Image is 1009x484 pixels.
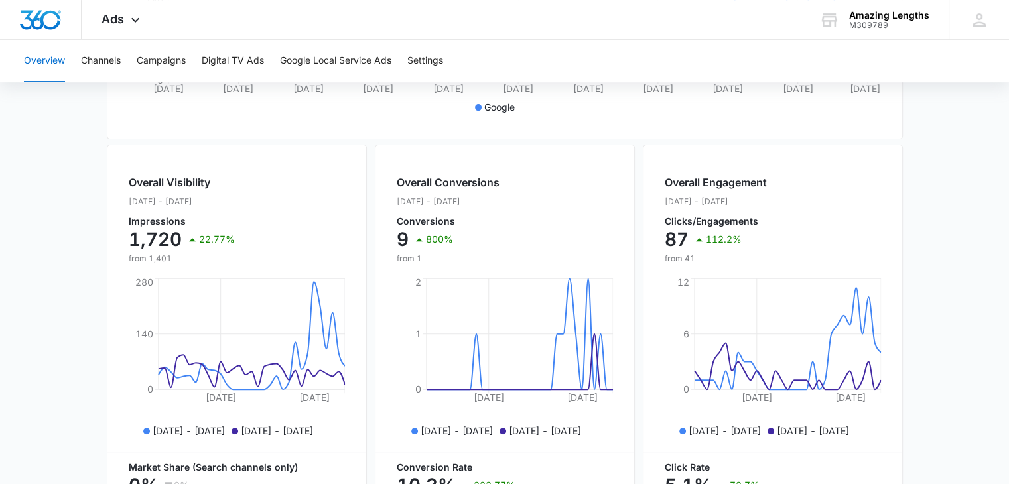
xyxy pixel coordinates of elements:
[473,392,504,403] tspan: [DATE]
[137,40,186,82] button: Campaigns
[397,196,500,208] p: [DATE] - [DATE]
[280,40,391,82] button: Google Local Service Ads
[129,196,235,208] p: [DATE] - [DATE]
[683,383,689,394] tspan: 0
[849,83,880,94] tspan: [DATE]
[433,83,463,94] tspan: [DATE]
[199,235,235,244] p: 22.77%
[129,174,235,190] h2: Overall Visibility
[572,83,603,94] tspan: [DATE]
[129,253,235,265] p: from 1,401
[397,217,500,226] p: Conversions
[782,83,813,94] tspan: [DATE]
[849,21,929,30] div: account id
[129,217,235,226] p: Impressions
[665,196,767,208] p: [DATE] - [DATE]
[205,392,235,403] tspan: [DATE]
[407,40,443,82] button: Settings
[135,328,153,339] tspan: 140
[157,74,163,86] tspan: 0
[415,383,421,394] tspan: 0
[24,40,65,82] button: Overview
[683,328,689,339] tspan: 6
[835,392,865,403] tspan: [DATE]
[706,235,742,244] p: 112.2%
[153,424,225,438] p: [DATE] - [DATE]
[665,217,767,226] p: Clicks/Engagements
[397,253,500,265] p: from 1
[363,83,393,94] tspan: [DATE]
[397,229,409,250] p: 9
[741,392,772,403] tspan: [DATE]
[689,424,761,438] p: [DATE] - [DATE]
[421,424,493,438] p: [DATE] - [DATE]
[712,83,743,94] tspan: [DATE]
[415,328,421,339] tspan: 1
[101,12,124,26] span: Ads
[665,463,881,472] p: Click Rate
[665,253,767,265] p: from 41
[484,100,515,114] p: Google
[397,174,500,190] h2: Overall Conversions
[129,463,345,472] p: Market Share (Search channels only)
[202,40,264,82] button: Digital TV Ads
[129,229,182,250] p: 1,720
[665,174,767,190] h2: Overall Engagement
[509,424,581,438] p: [DATE] - [DATE]
[415,276,421,287] tspan: 2
[135,276,153,287] tspan: 280
[567,392,597,403] tspan: [DATE]
[849,10,929,21] div: account name
[153,83,184,94] tspan: [DATE]
[241,424,313,438] p: [DATE] - [DATE]
[665,229,689,250] p: 87
[147,383,153,394] tspan: 0
[397,463,613,472] p: Conversion Rate
[777,424,849,438] p: [DATE] - [DATE]
[223,83,253,94] tspan: [DATE]
[299,392,329,403] tspan: [DATE]
[426,235,453,244] p: 800%
[293,83,323,94] tspan: [DATE]
[81,40,121,82] button: Channels
[642,83,673,94] tspan: [DATE]
[677,276,689,287] tspan: 12
[503,83,533,94] tspan: [DATE]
